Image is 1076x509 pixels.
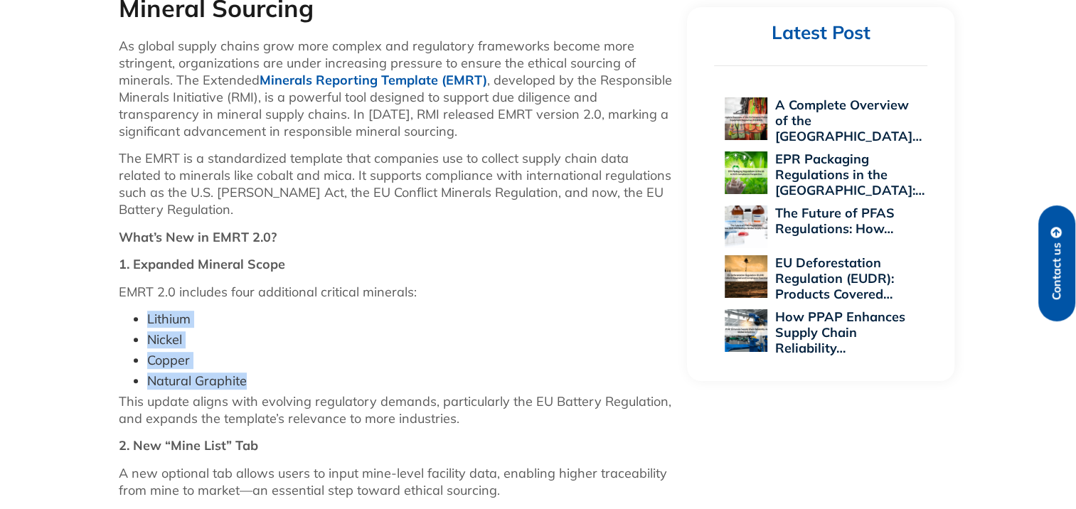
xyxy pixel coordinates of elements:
[774,254,893,302] a: EU Deforestation Regulation (EUDR): Products Covered…
[147,331,673,348] li: Nickel
[725,255,767,298] img: EU Deforestation Regulation (EUDR): Products Covered and Compliance Essentials
[147,352,673,369] li: Copper
[260,72,487,88] a: Minerals Reporting Template (EMRT)
[774,97,921,144] a: A Complete Overview of the [GEOGRAPHIC_DATA]…
[119,465,673,499] p: A new optional tab allows users to input mine-level facility data, enabling higher traceability f...
[1050,242,1063,300] span: Contact us
[1038,205,1075,321] a: Contact us
[147,311,673,328] li: Lithium
[714,21,927,45] h2: Latest Post
[119,38,673,140] p: As global supply chains grow more complex and regulatory frameworks become more stringent, organi...
[119,229,277,245] strong: What’s New in EMRT 2.0?
[119,150,673,218] p: The EMRT is a standardized template that companies use to collect supply chain data related to mi...
[119,284,673,301] p: EMRT 2.0 includes four additional critical minerals:
[774,205,894,237] a: The Future of PFAS Regulations: How…
[119,437,258,454] strong: 2. New “Mine List” Tab
[725,151,767,194] img: EPR Packaging Regulations in the US: A 2025 Compliance Perspective
[774,151,924,198] a: EPR Packaging Regulations in the [GEOGRAPHIC_DATA]:…
[725,97,767,140] img: A Complete Overview of the EU Personal Protective Equipment Regulation 2016/425
[119,256,285,272] strong: 1. Expanded Mineral Scope
[725,309,767,352] img: How PPAP Enhances Supply Chain Reliability Across Global Industries
[119,393,673,427] p: This update aligns with evolving regulatory demands, particularly the EU Battery Regulation, and ...
[774,309,905,356] a: How PPAP Enhances Supply Chain Reliability…
[725,205,767,248] img: The Future of PFAS Regulations: How 2025 Will Reshape Global Supply Chains
[147,373,673,390] li: Natural Graphite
